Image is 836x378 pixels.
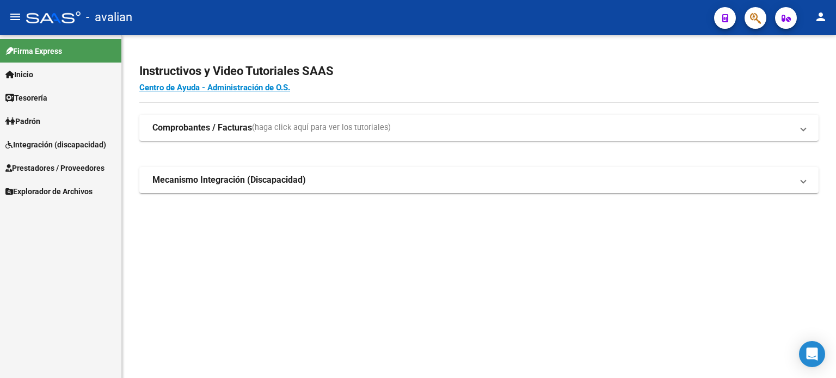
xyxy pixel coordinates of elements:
mat-expansion-panel-header: Mecanismo Integración (Discapacidad) [139,167,819,193]
mat-icon: person [814,10,827,23]
strong: Mecanismo Integración (Discapacidad) [152,174,306,186]
span: Firma Express [5,45,62,57]
span: Prestadores / Proveedores [5,162,104,174]
span: Integración (discapacidad) [5,139,106,151]
span: (haga click aquí para ver los tutoriales) [252,122,391,134]
span: - avalian [86,5,132,29]
mat-expansion-panel-header: Comprobantes / Facturas(haga click aquí para ver los tutoriales) [139,115,819,141]
a: Centro de Ayuda - Administración de O.S. [139,83,290,92]
h2: Instructivos y Video Tutoriales SAAS [139,61,819,82]
span: Explorador de Archivos [5,185,93,197]
div: Open Intercom Messenger [799,341,825,367]
strong: Comprobantes / Facturas [152,122,252,134]
span: Padrón [5,115,40,127]
span: Inicio [5,69,33,80]
mat-icon: menu [9,10,22,23]
span: Tesorería [5,92,47,104]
